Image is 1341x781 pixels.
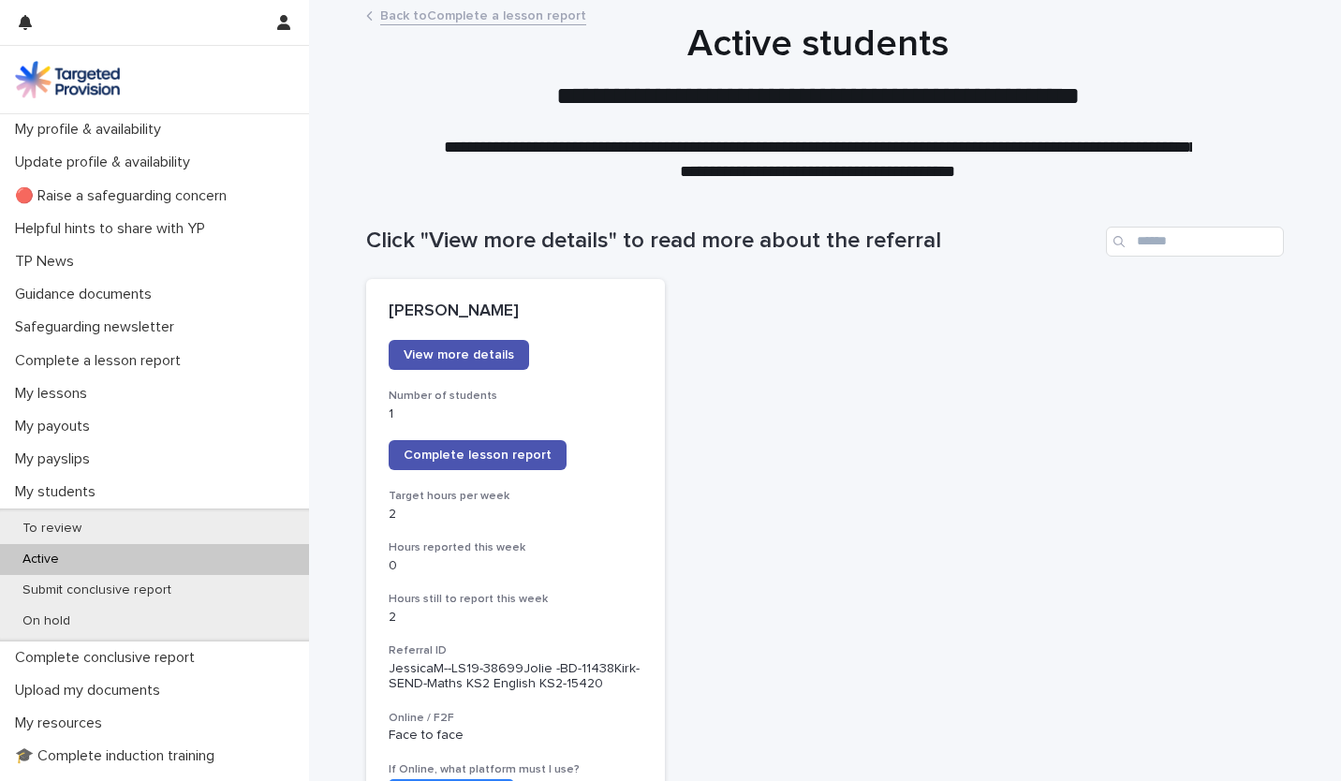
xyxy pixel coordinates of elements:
[7,521,96,537] p: To review
[7,154,205,171] p: Update profile & availability
[7,352,196,370] p: Complete a lesson report
[389,610,642,626] p: 2
[389,489,642,504] h3: Target hours per week
[7,385,102,403] p: My lessons
[366,228,1098,255] h1: Click "View more details" to read more about the referral
[389,440,567,470] a: Complete lesson report
[389,592,642,607] h3: Hours still to report this week
[380,4,586,25] a: Back toComplete a lesson report
[15,61,120,98] img: M5nRWzHhSzIhMunXDL62
[389,558,642,574] p: 0
[389,302,642,322] p: [PERSON_NAME]
[7,418,105,435] p: My payouts
[404,449,552,462] span: Complete lesson report
[7,220,220,238] p: Helpful hints to share with YP
[359,22,1276,66] h1: Active students
[7,318,189,336] p: Safeguarding newsletter
[7,747,229,765] p: 🎓 Complete induction training
[389,340,529,370] a: View more details
[389,661,642,693] p: JessicaM--LS19-38699Jolie -BD-11438Kirk-SEND-Maths KS2 English KS2-15420
[389,406,642,422] p: 1
[7,582,186,598] p: Submit conclusive report
[7,286,167,303] p: Guidance documents
[389,711,642,726] h3: Online / F2F
[1106,227,1284,257] input: Search
[7,715,117,732] p: My resources
[389,728,642,744] p: Face to face
[389,762,642,777] h3: If Online, what platform must I use?
[7,552,74,567] p: Active
[7,121,176,139] p: My profile & availability
[7,450,105,468] p: My payslips
[7,682,175,700] p: Upload my documents
[389,389,642,404] h3: Number of students
[7,253,89,271] p: TP News
[7,483,111,501] p: My students
[7,649,210,667] p: Complete conclusive report
[389,643,642,658] h3: Referral ID
[7,613,85,629] p: On hold
[7,187,242,205] p: 🔴 Raise a safeguarding concern
[389,540,642,555] h3: Hours reported this week
[404,348,514,361] span: View more details
[389,507,642,523] p: 2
